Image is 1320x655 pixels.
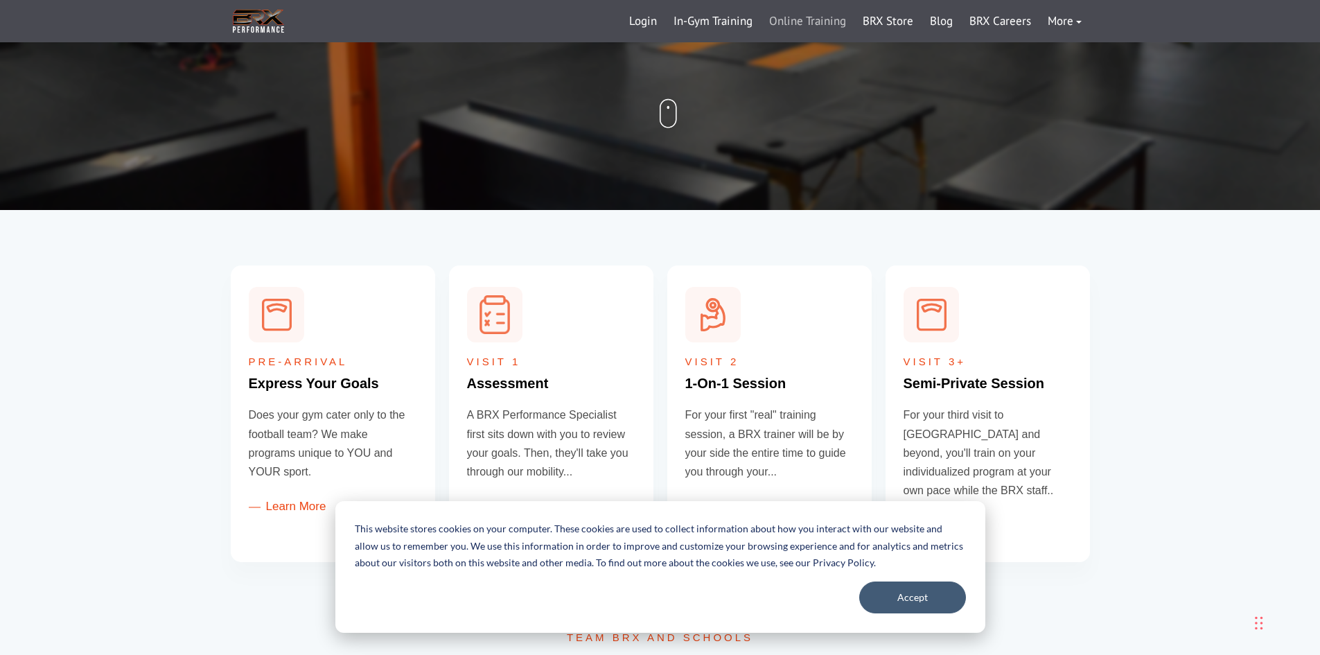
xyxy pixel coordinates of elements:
h5: Visit 3+ [904,356,1072,368]
a: Learn More [249,500,326,513]
a: Login [621,5,665,38]
p: Does your gym cater only to the football team? We make programs unique to YOU and YOUR sport. [249,405,417,481]
a: BRX Store [854,5,922,38]
div: Cookie banner [335,501,985,633]
h5: Pre-Arrival [249,356,417,368]
h4: 1-On-1 Session [685,375,854,392]
div: Navigation Menu [621,5,1090,38]
a: In-Gym Training [665,5,761,38]
p: A BRX Performance Specialist first sits down with you to review your goals. Then, they'll take yo... [467,405,635,481]
a: More [1039,5,1090,38]
img: Assessment [467,287,522,342]
a: BRX Careers [961,5,1039,38]
h5: Visit 1 [467,356,635,368]
h4: Express Your Goals [249,375,417,392]
a: Online Training [761,5,854,38]
h4: S [904,375,1072,392]
div: Drag [1255,602,1263,644]
p: For your third visit to [GEOGRAPHIC_DATA] and beyond, you'll train on your individualized program... [904,405,1072,500]
button: Accept [859,582,966,613]
img: Express Your Goals [249,287,304,342]
p: This website stores cookies on your computer. These cookies are used to collect information about... [355,521,966,572]
h4: Assessment [467,375,635,392]
a: Learn More [467,500,545,513]
span: emi-Private Session [913,376,1044,391]
img: BRX Transparent Logo-2 [231,7,286,35]
img: 1-On-1 Session [685,287,741,342]
img: Express Your Goals [904,287,959,342]
h5: Visit 2 [685,356,854,368]
a: Blog [922,5,961,38]
p: For your first "real" training session, a BRX trainer will be by your side the entire time to gui... [685,405,854,481]
iframe: Chat Widget [1123,505,1320,655]
a: Learn More [685,500,763,513]
span: Team BRX and Schools [245,631,1076,644]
